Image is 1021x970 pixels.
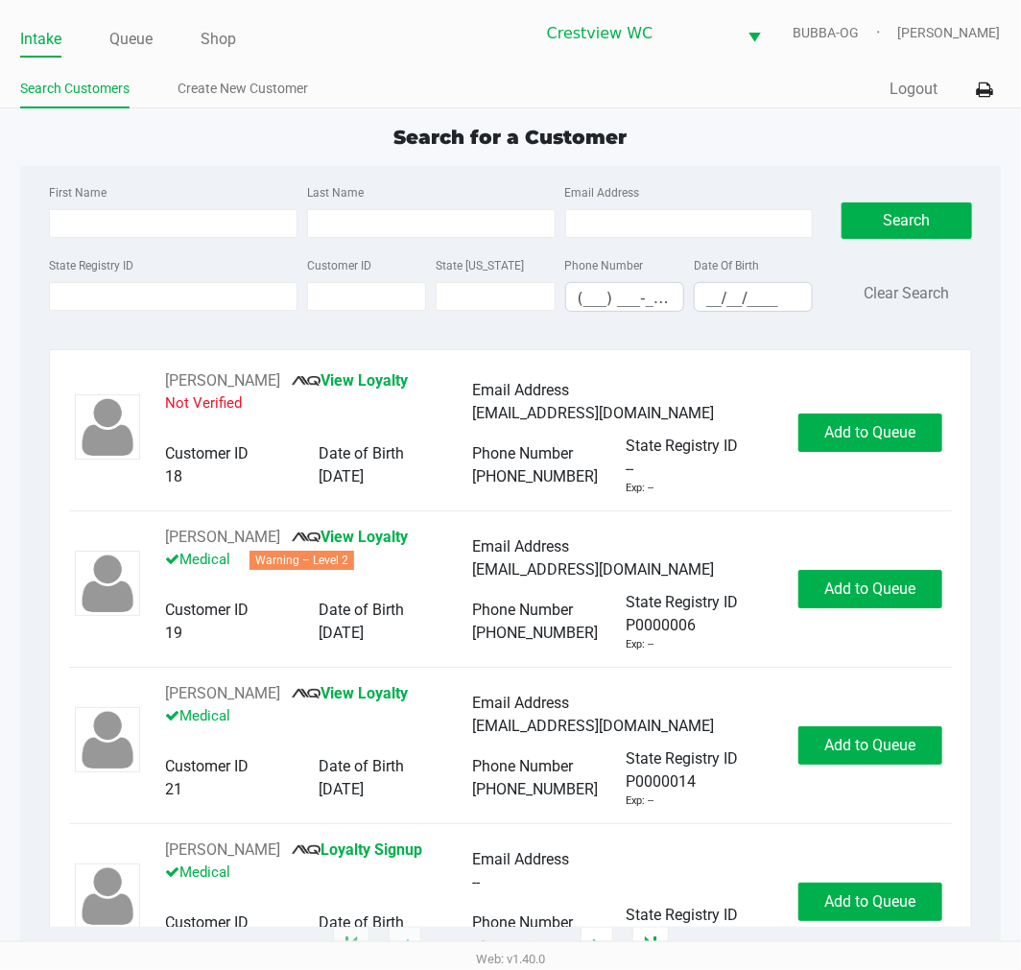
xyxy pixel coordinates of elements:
[165,467,182,485] span: 18
[798,726,942,765] button: Add to Queue
[436,257,524,274] label: State [US_STATE]
[626,458,633,481] span: --
[319,913,404,932] span: Date of Birth
[626,749,738,768] span: State Registry ID
[898,23,1001,43] span: [PERSON_NAME]
[319,780,364,798] span: [DATE]
[472,913,573,932] span: Phone Number
[626,906,738,924] span: State Registry ID
[472,404,714,422] span: [EMAIL_ADDRESS][DOMAIN_NAME]
[440,936,561,956] span: 1 - 20 of 900704 items
[824,736,915,754] span: Add to Queue
[319,601,404,619] span: Date of Birth
[389,927,421,965] app-submit-button: Previous
[165,913,249,932] span: Customer ID
[798,570,942,608] button: Add to Queue
[109,26,153,53] a: Queue
[472,850,569,868] span: Email Address
[798,883,942,921] button: Add to Queue
[165,549,472,576] p: Medical
[165,682,280,705] button: See customer info
[165,862,472,888] p: Medical
[165,705,472,732] p: Medical
[581,927,613,965] app-submit-button: Next
[695,283,812,313] input: Format: MM/DD/YYYY
[178,77,308,101] a: Create New Customer
[472,467,598,485] span: [PHONE_NUMBER]
[165,839,280,862] button: See customer info
[292,840,422,859] a: Loyalty Signup
[737,11,773,56] button: Select
[626,614,696,637] span: P0000006
[20,26,61,53] a: Intake
[694,282,813,312] kendo-maskedtextbox: Format: MM/DD/YYYY
[165,369,280,392] button: See customer info
[547,22,725,45] span: Crestview WC
[49,184,107,201] label: First Name
[824,423,915,441] span: Add to Queue
[842,202,971,239] button: Search
[472,757,573,775] span: Phone Number
[626,437,738,455] span: State Registry ID
[626,481,653,497] div: Exp: --
[565,282,684,312] kendo-maskedtextbox: Format: (999) 999-9999
[165,757,249,775] span: Customer ID
[165,444,249,462] span: Customer ID
[319,624,364,642] span: [DATE]
[472,537,569,556] span: Email Address
[565,184,640,201] label: Email Address
[165,392,472,419] p: Not Verified
[865,282,950,305] button: Clear Search
[694,257,759,274] label: Date Of Birth
[292,684,408,702] a: View Loyalty
[824,892,915,911] span: Add to Queue
[565,257,644,274] label: Phone Number
[49,257,133,274] label: State Registry ID
[333,927,369,965] app-submit-button: Move to first page
[472,444,573,462] span: Phone Number
[890,78,938,101] button: Logout
[249,551,354,570] span: Warning – Level 2
[165,526,280,549] button: See customer info
[165,780,182,798] span: 21
[476,952,545,966] span: Web: v1.40.0
[292,371,408,390] a: View Loyalty
[566,283,683,313] input: Format: (999) 999-9999
[319,444,404,462] span: Date of Birth
[319,467,364,485] span: [DATE]
[472,601,573,619] span: Phone Number
[472,694,569,712] span: Email Address
[307,184,364,201] label: Last Name
[626,637,653,653] div: Exp: --
[165,624,182,642] span: 19
[824,580,915,598] span: Add to Queue
[794,23,898,43] span: BUBBA-OG
[472,780,598,798] span: [PHONE_NUMBER]
[626,770,696,793] span: P0000014
[626,793,653,810] div: Exp: --
[319,757,404,775] span: Date of Birth
[292,528,408,546] a: View Loyalty
[472,381,569,399] span: Email Address
[632,927,669,965] app-submit-button: Move to last page
[472,560,714,579] span: [EMAIL_ADDRESS][DOMAIN_NAME]
[394,126,628,149] span: Search for a Customer
[165,601,249,619] span: Customer ID
[307,257,371,274] label: Customer ID
[20,77,130,101] a: Search Customers
[798,414,942,452] button: Add to Queue
[626,593,738,611] span: State Registry ID
[472,624,598,642] span: [PHONE_NUMBER]
[472,717,714,735] span: [EMAIL_ADDRESS][DOMAIN_NAME]
[472,873,480,891] span: --
[201,26,236,53] a: Shop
